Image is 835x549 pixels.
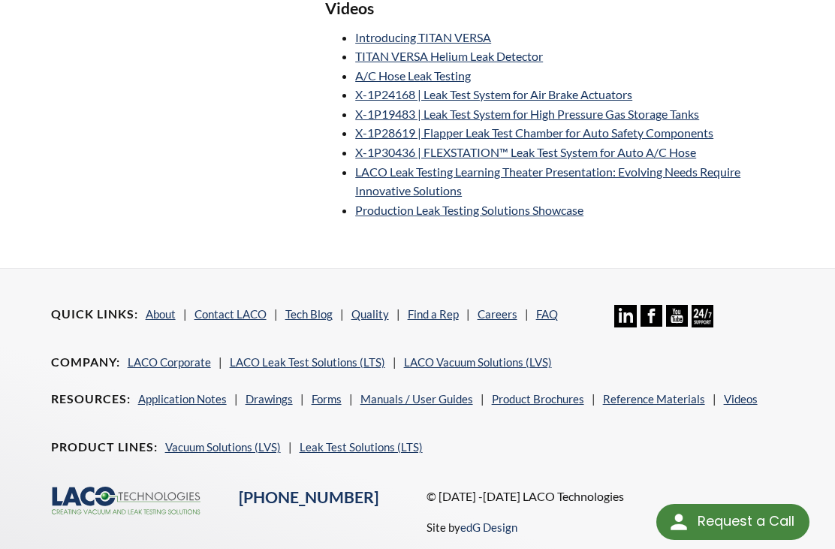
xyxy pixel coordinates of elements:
a: X-1P19483 | Leak Test System for High Pressure Gas Storage Tanks [355,107,699,121]
a: Manuals / User Guides [360,392,473,406]
h4: Company [51,354,120,370]
a: 24/7 Support [692,316,713,330]
a: X-1P24168 | Leak Test System for Air Brake Actuators [355,87,632,101]
a: LACO Leak Testing Learning Theater Presentation: Evolving Needs Require Innovative Solutions [355,164,740,198]
a: LACO Leak Test Solutions (LTS) [230,355,385,369]
div: Request a Call [698,504,794,538]
a: X-1P30436 | FLEXSTATION™ Leak Test System for Auto A/C Hose [355,145,696,159]
a: Introducing TITAN VERSA [355,30,491,44]
a: Production Leak Testing Solutions Showcase [355,203,583,217]
a: LACO Corporate [128,355,211,369]
a: Vacuum Solutions (LVS) [165,440,281,454]
a: About [146,307,176,321]
a: Quality [351,307,389,321]
a: TITAN VERSA Helium Leak Detector [355,49,543,63]
h4: Product Lines [51,439,158,455]
a: Reference Materials [603,392,705,406]
a: Product Brochures [492,392,584,406]
a: Forms [312,392,342,406]
div: Request a Call [656,504,809,540]
a: Drawings [246,392,293,406]
a: Videos [724,392,758,406]
a: edG Design [460,520,517,534]
a: Leak Test Solutions (LTS) [300,440,423,454]
h4: Resources [51,391,131,407]
img: 24/7 Support Icon [692,305,713,327]
p: © [DATE] -[DATE] LACO Technologies [427,487,784,506]
a: LACO Vacuum Solutions (LVS) [404,355,552,369]
img: round button [667,510,691,534]
a: FAQ [536,307,558,321]
a: [PHONE_NUMBER] [239,487,378,507]
a: Application Notes [138,392,227,406]
a: Find a Rep [408,307,459,321]
a: Contact LACO [194,307,267,321]
p: Site by [427,518,517,536]
a: Careers [478,307,517,321]
a: Tech Blog [285,307,333,321]
a: X-1P28619 | Flapper Leak Test Chamber for Auto Safety Components [355,125,713,140]
a: A/C Hose Leak Testing [355,68,471,83]
h4: Quick Links [51,306,138,322]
